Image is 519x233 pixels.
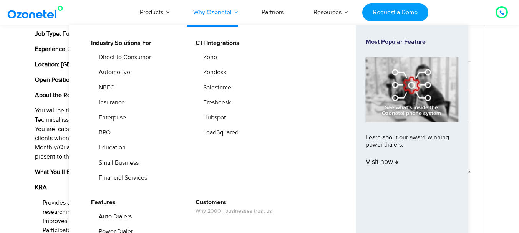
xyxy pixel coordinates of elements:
a: Enterprise [94,113,127,122]
span: Improves client references by writing and maintaining documentation. [43,217,230,225]
a: Features [86,198,117,207]
b: KRA [35,183,47,191]
a: LeadSquared [198,128,240,137]
span: Visit now [366,158,398,167]
b: Job Type [35,30,60,38]
span: Full-time [63,30,86,38]
a: Automotive [94,68,131,77]
a: Insurance [94,98,126,107]
a: Zoho [198,53,218,62]
a: NBFC [94,83,116,93]
a: Direct to Consumer [94,53,152,62]
span: Why 2000+ businesses trust us [196,208,272,215]
a: Small Business [94,158,140,168]
p: 3 [35,75,277,84]
b: Location: [GEOGRAPHIC_DATA], [GEOGRAPHIC_DATA], [GEOGRAPHIC_DATA] [35,61,246,68]
span: : [65,45,67,53]
a: Request a Demo [362,3,428,21]
b: Experience [35,45,65,53]
a: Freshdesk [198,98,232,107]
span: 3+ years [68,45,91,53]
a: Salesforce [198,83,232,93]
span: Provides answers to clients via phone, email & client site visit by identifying problems; researc... [43,199,273,216]
b: What You’ll Be Doing [35,168,91,176]
a: Zendesk [198,68,227,77]
a: Education [94,143,127,152]
a: BPO [94,128,112,137]
a: Industry Solutions For [86,38,153,48]
a: Auto Dialers [94,212,133,221]
img: phone-system-min.jpg [366,57,459,122]
b: Open Positions: [35,76,77,84]
b: About the Role [35,91,76,99]
a: Financial Services [94,173,148,183]
a: CTI Integrations [191,38,240,48]
b: : [60,30,61,38]
a: Hubspot [198,113,227,122]
span: You will be the point of contact for Technical Support for clients in the West region. Technical ... [35,107,274,160]
a: CustomersWhy 2000+ businesses trust us [191,198,273,216]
